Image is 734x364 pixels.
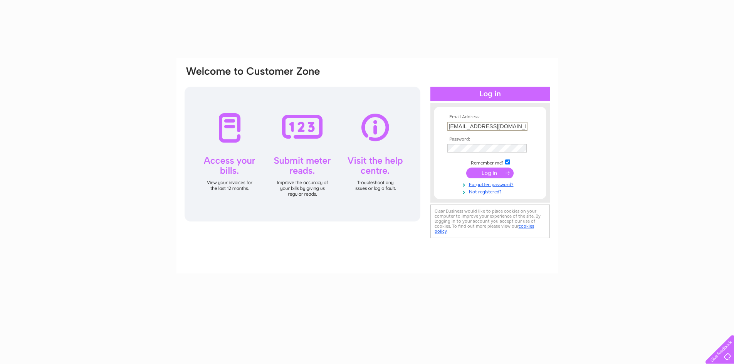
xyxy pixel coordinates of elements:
a: cookies policy [435,223,534,234]
a: Forgotten password? [447,180,535,188]
th: Email Address: [445,114,535,120]
div: Clear Business would like to place cookies on your computer to improve your experience of the sit... [430,205,550,238]
a: Not registered? [447,188,535,195]
td: Remember me? [445,158,535,166]
th: Password: [445,137,535,142]
input: Submit [466,168,514,178]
